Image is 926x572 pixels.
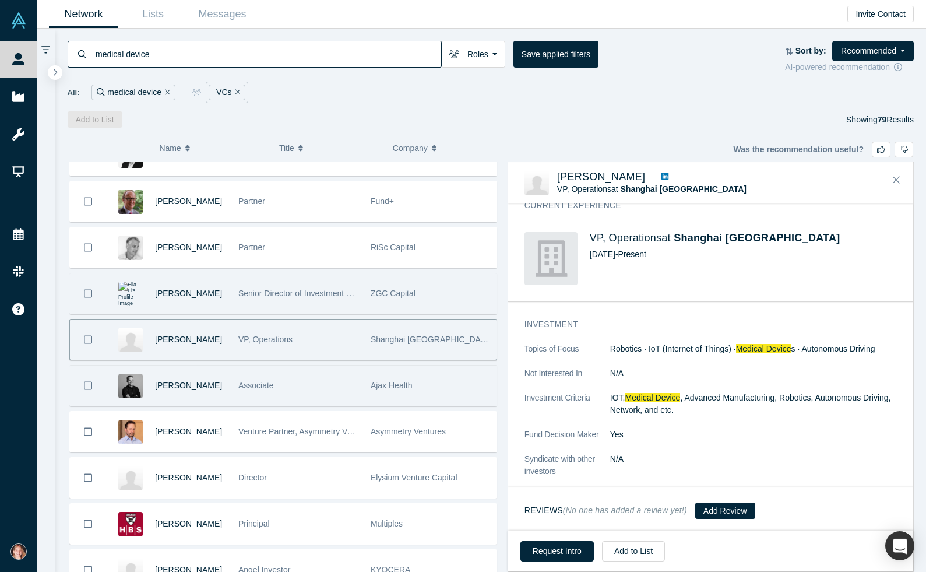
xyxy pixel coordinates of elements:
[590,248,897,261] div: [DATE] - Present
[70,320,106,360] button: Bookmark
[524,453,610,478] dt: Syndicate with other investors
[393,136,428,160] span: Company
[238,289,453,298] span: Senior Director of Investment & Head of Dept of Investment
[621,184,747,194] a: Shanghai [GEOGRAPHIC_DATA]
[155,427,222,436] a: [PERSON_NAME]
[371,243,416,252] span: RiSc Capital
[610,392,897,416] p: IOT, , Advanced Manufacturing, Robotics, Autonomous Driving, Network, and etc.
[524,504,687,517] h3: Reviews
[155,381,222,390] a: [PERSON_NAME]
[238,335,293,344] span: VP, Operations
[118,374,143,398] img: Cason Kynes's Profile Image
[371,473,457,482] span: Elysium Venture Capital
[524,367,610,392] dt: Not Interested In
[118,328,143,352] img: Selene Shen's Profile Image
[524,232,578,285] img: Shanghai Lingang International Innovation Center's Logo
[188,1,257,28] a: Messages
[832,41,914,61] button: Recommended
[513,41,598,68] button: Save applied filters
[888,171,905,190] button: Close
[279,136,381,160] button: Title
[625,393,680,402] span: Medical Device
[118,466,143,490] img: Bo Ding's Profile Image
[878,115,914,124] span: Results
[155,196,222,206] a: [PERSON_NAME]
[590,232,897,245] h4: VP, Operations at
[733,142,913,157] div: Was the recommendation useful?
[602,541,665,562] button: Add to List
[785,61,914,73] div: AI-powered recommendation
[695,503,755,519] button: Add Review
[70,366,106,406] button: Bookmark
[674,232,840,244] a: Shanghai [GEOGRAPHIC_DATA]
[94,40,441,68] input: Search by name, title, company, summary, expertise, investment criteria or topics of focus
[238,427,374,436] span: Venture Partner, Asymmetry Ventures
[557,171,646,183] a: [PERSON_NAME]
[238,519,270,528] span: Principal
[10,12,27,29] img: Alchemist Vault Logo
[118,190,143,214] img: Philippe Monteyne's Profile Image
[91,85,175,100] div: medical device
[155,519,222,528] span: [PERSON_NAME]
[118,236,143,260] img: Colin Webster's Profile Image
[118,1,188,28] a: Lists
[49,1,118,28] a: Network
[610,429,897,441] dd: Yes
[232,86,241,99] button: Remove Filter
[238,243,265,252] span: Partner
[610,367,897,380] dd: N/A
[878,115,887,124] strong: 79
[70,504,106,544] button: Bookmark
[371,335,492,344] span: Shanghai [GEOGRAPHIC_DATA]
[155,289,222,298] a: [PERSON_NAME]
[371,289,416,298] span: ZGC Capital
[68,87,80,99] span: All:
[155,335,222,344] a: [PERSON_NAME]
[520,541,594,562] button: Request Intro
[524,318,881,331] h3: Investment
[155,243,222,252] a: [PERSON_NAME]
[610,344,736,353] span: Robotics · IoT (Internet of Things) ·
[371,196,394,206] span: Fund+
[563,506,687,515] small: (No one has added a review yet!)
[70,273,106,314] button: Bookmark
[846,111,914,128] div: Showing
[159,136,181,160] span: Name
[70,227,106,268] button: Bookmark
[238,196,265,206] span: Partner
[610,453,897,465] dd: N/A
[791,344,875,353] span: s · Autonomous Driving
[524,343,610,367] dt: Topics of Focus
[393,136,494,160] button: Company
[524,171,549,195] img: Selene Shen's Profile Image
[524,392,610,429] dt: Investment Criteria
[155,473,222,482] a: [PERSON_NAME]
[118,512,143,536] img: Abhi Dhall's Profile Image
[70,412,106,452] button: Bookmark
[10,543,27,560] img: Casey Qadir's Account
[557,184,747,194] span: VP, Operations at
[371,427,446,436] span: Asymmetry Ventures
[159,136,267,160] button: Name
[371,381,413,390] span: Ajax Health
[524,429,610,453] dt: Fund Decision Maker
[238,381,274,390] span: Associate
[279,136,294,160] span: Title
[118,420,143,444] img: Daniel Gould's Profile Image
[68,111,122,128] button: Add to List
[371,519,403,528] span: Multiples
[70,458,106,498] button: Bookmark
[524,199,881,212] h3: Current Experience
[441,41,505,68] button: Roles
[847,6,914,22] button: Invite Contact
[209,85,245,100] div: VCs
